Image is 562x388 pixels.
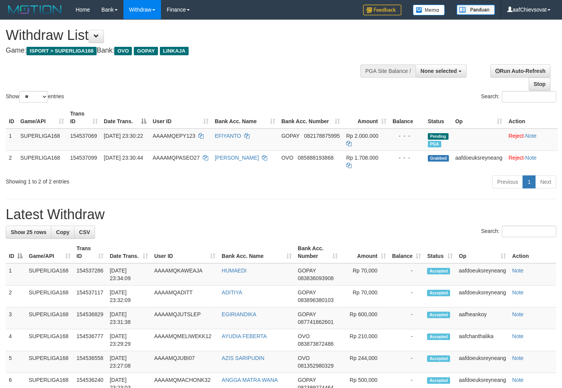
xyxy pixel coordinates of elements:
a: 1 [523,175,536,188]
span: [DATE] 23:30:22 [104,133,143,139]
span: Accepted [427,334,450,340]
a: Next [535,175,556,188]
div: - - - [393,154,422,162]
td: 1 [6,263,26,286]
a: Note [512,311,524,317]
td: AAAAMQJUBI07 [151,351,219,373]
a: Note [512,333,524,339]
span: Copy 083896380103 to clipboard [298,297,334,303]
td: - [389,263,424,286]
span: 154537099 [70,155,97,161]
span: Copy [56,229,69,235]
th: Game/API: activate to sort column ascending [26,241,74,263]
a: Note [525,133,537,139]
a: HUMAEDI [222,267,246,274]
span: Marked by aafheankoy [428,141,441,147]
th: Balance: activate to sort column ascending [389,241,424,263]
th: Date Trans.: activate to sort column descending [101,107,150,129]
a: Note [512,377,524,383]
h4: Game: Bank: [6,47,367,54]
td: 2 [6,286,26,307]
span: None selected [421,68,457,74]
img: panduan.png [457,5,495,15]
span: 154537069 [70,133,97,139]
button: None selected [416,64,467,78]
td: aafheankoy [456,307,509,329]
a: EFIYANTO [215,133,241,139]
td: SUPERLIGA168 [26,329,74,351]
span: GOPAY [298,311,316,317]
span: OVO [281,155,293,161]
label: Search: [481,91,556,102]
span: [DATE] 23:30:44 [104,155,143,161]
td: · [505,129,558,151]
td: - [389,351,424,373]
td: SUPERLIGA168 [17,129,67,151]
span: Accepted [427,290,450,296]
div: PGA Site Balance / [360,64,416,78]
th: Balance [389,107,425,129]
td: aafdoeuksreyneang [452,150,505,172]
th: ID: activate to sort column descending [6,241,26,263]
th: Bank Acc. Name: activate to sort column ascending [212,107,278,129]
a: EGIRIANDIKA [222,311,256,317]
td: [DATE] 23:27:08 [107,351,151,373]
td: SUPERLIGA168 [26,307,74,329]
td: 2 [6,150,17,172]
th: Op: activate to sort column ascending [452,107,505,129]
td: - [389,286,424,307]
td: Rp 210,000 [341,329,389,351]
a: Reject [508,133,524,139]
a: Stop [529,78,550,91]
img: Feedback.jpg [363,5,401,15]
a: CSV [74,226,95,239]
td: AAAAMQMELIWEKK12 [151,329,219,351]
td: SUPERLIGA168 [17,150,67,172]
th: Action [505,107,558,129]
td: 3 [6,307,26,329]
span: OVO [114,47,132,55]
span: LINKAJA [160,47,189,55]
span: Grabbed [428,155,449,162]
span: Accepted [427,312,450,318]
td: AAAAMQJUTSLEP [151,307,219,329]
span: GOPAY [298,377,316,383]
h1: Withdraw List [6,28,367,43]
div: Showing 1 to 2 of 2 entries [6,175,228,185]
th: Date Trans.: activate to sort column ascending [107,241,151,263]
th: User ID: activate to sort column ascending [151,241,219,263]
label: Show entries [6,91,64,102]
a: Run Auto-Refresh [490,64,550,78]
td: 154536829 [74,307,107,329]
span: Copy 083873872486 to clipboard [298,341,334,347]
span: OVO [298,333,310,339]
td: aafdoeuksreyneang [456,351,509,373]
select: Showentries [19,91,48,102]
img: MOTION_logo.png [6,4,64,15]
h1: Latest Withdraw [6,207,556,222]
span: Rp 2.000.000 [346,133,378,139]
th: Amount: activate to sort column ascending [341,241,389,263]
a: Note [512,355,524,361]
th: Amount: activate to sort column ascending [343,107,389,129]
td: SUPERLIGA168 [26,286,74,307]
th: Bank Acc. Name: activate to sort column ascending [219,241,294,263]
span: Copy 087741862601 to clipboard [298,319,334,325]
a: ANGGA MATRA WANA [222,377,278,383]
td: · [505,150,558,172]
td: - [389,307,424,329]
a: Previous [492,175,523,188]
td: 154537286 [74,263,107,286]
a: AZIS SARIPUDIN [222,355,264,361]
td: [DATE] 23:31:38 [107,307,151,329]
a: Note [525,155,537,161]
span: GOPAY [281,133,299,139]
a: Note [512,289,524,296]
span: Accepted [427,355,450,362]
a: Reject [508,155,524,161]
label: Search: [481,226,556,237]
span: Copy 081352980329 to clipboard [298,363,334,369]
a: AYUDIA FEBERTA [222,333,266,339]
td: SUPERLIGA168 [26,351,74,373]
td: AAAAMQKAWEAJA [151,263,219,286]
